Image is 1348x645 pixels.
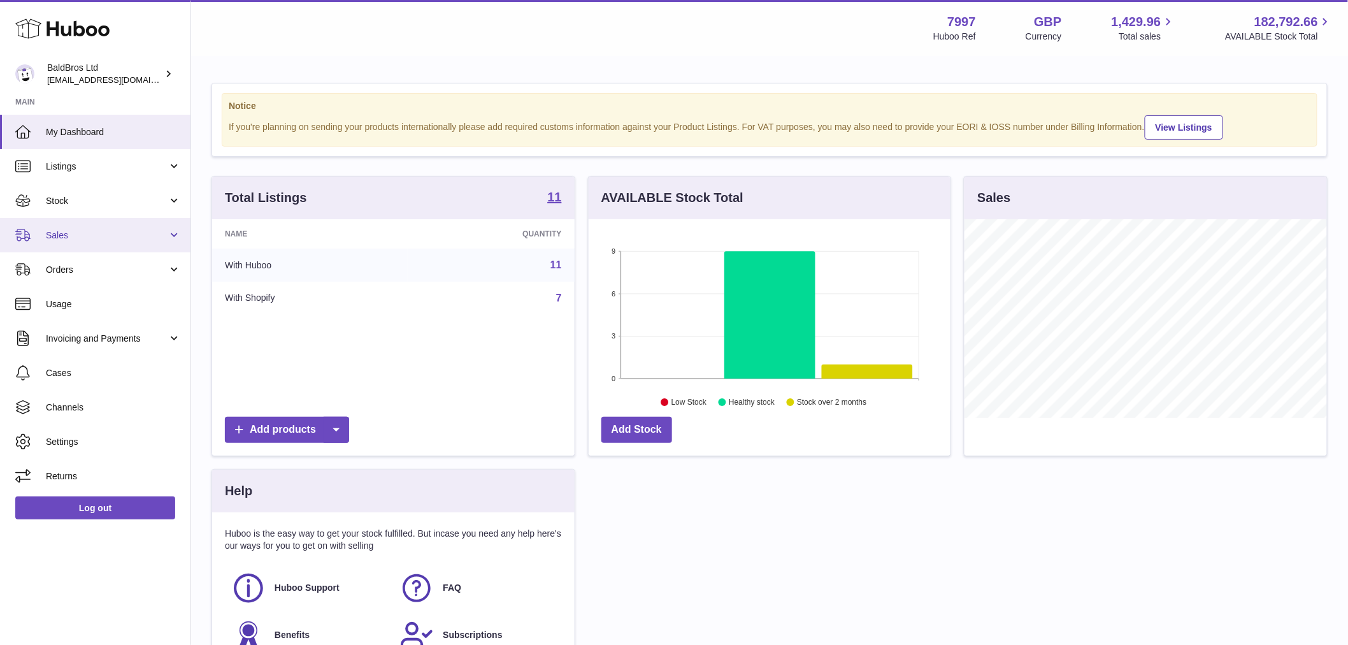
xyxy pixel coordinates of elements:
[15,64,34,83] img: internalAdmin-7997@internal.huboo.com
[1034,13,1061,31] strong: GBP
[225,189,307,207] h3: Total Listings
[46,298,181,310] span: Usage
[1225,13,1333,43] a: 182,792.66 AVAILABLE Stock Total
[550,259,562,270] a: 11
[408,219,575,249] th: Quantity
[46,161,168,173] span: Listings
[933,31,976,43] div: Huboo Ref
[556,293,562,303] a: 7
[212,282,408,315] td: With Shopify
[612,333,615,340] text: 3
[612,290,615,298] text: 6
[15,496,175,519] a: Log out
[1119,31,1175,43] span: Total sales
[212,249,408,282] td: With Huboo
[601,189,743,207] h3: AVAILABLE Stock Total
[601,417,672,443] a: Add Stock
[1026,31,1062,43] div: Currency
[46,195,168,207] span: Stock
[229,100,1310,112] strong: Notice
[46,436,181,448] span: Settings
[671,398,707,407] text: Low Stock
[1112,13,1176,43] a: 1,429.96 Total sales
[443,582,461,594] span: FAQ
[547,191,561,206] a: 11
[275,629,310,641] span: Benefits
[46,229,168,242] span: Sales
[231,571,387,605] a: Huboo Support
[225,528,562,552] p: Huboo is the easy way to get your stock fulfilled. But incase you need any help here's our ways f...
[443,629,502,641] span: Subscriptions
[612,375,615,382] text: 0
[212,219,408,249] th: Name
[225,417,349,443] a: Add products
[46,402,181,414] span: Channels
[46,333,168,345] span: Invoicing and Payments
[1145,115,1223,140] a: View Listings
[46,470,181,482] span: Returns
[47,62,162,86] div: BaldBros Ltd
[1254,13,1318,31] span: 182,792.66
[797,398,866,407] text: Stock over 2 months
[612,247,615,255] text: 9
[977,189,1010,207] h3: Sales
[275,582,340,594] span: Huboo Support
[729,398,775,407] text: Healthy stock
[1112,13,1161,31] span: 1,429.96
[225,482,252,500] h3: Help
[399,571,555,605] a: FAQ
[229,113,1310,140] div: If you're planning on sending your products internationally please add required customs informati...
[46,126,181,138] span: My Dashboard
[46,264,168,276] span: Orders
[547,191,561,203] strong: 11
[1225,31,1333,43] span: AVAILABLE Stock Total
[47,75,187,85] span: [EMAIL_ADDRESS][DOMAIN_NAME]
[947,13,976,31] strong: 7997
[46,367,181,379] span: Cases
